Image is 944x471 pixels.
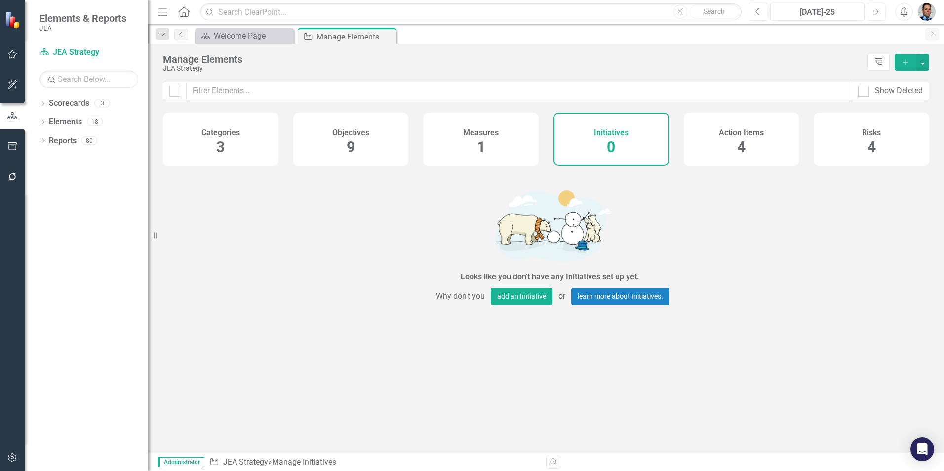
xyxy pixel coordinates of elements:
[197,30,291,42] a: Welcome Page
[552,288,571,305] span: or
[201,128,240,137] h4: Categories
[774,6,861,18] div: [DATE]-25
[163,65,863,72] div: JEA Strategy
[704,7,725,15] span: Search
[910,437,934,461] div: Open Intercom Messenger
[430,288,491,305] span: Why don't you
[216,138,225,156] span: 3
[316,31,394,43] div: Manage Elements
[770,3,865,21] button: [DATE]-25
[87,118,103,126] div: 18
[158,457,204,467] span: Administrator
[39,47,138,58] a: JEA Strategy
[867,138,876,156] span: 4
[719,128,764,137] h4: Action Items
[332,128,369,137] h4: Objectives
[39,71,138,88] input: Search Below...
[39,24,126,32] small: JEA
[49,98,89,109] a: Scorecards
[49,135,77,147] a: Reports
[737,138,746,156] span: 4
[918,3,936,21] img: Christopher Barrett
[690,5,739,19] button: Search
[461,272,639,283] div: Looks like you don't have any Initiatives set up yet.
[463,128,499,137] h4: Measures
[214,30,291,42] div: Welcome Page
[39,12,126,24] span: Elements & Reports
[594,128,629,137] h4: Initiatives
[402,181,698,269] img: Getting started
[223,457,268,467] a: JEA Strategy
[200,3,742,21] input: Search ClearPoint...
[5,11,22,29] img: ClearPoint Strategy
[491,288,552,305] button: add an Initiative
[163,54,863,65] div: Manage Elements
[875,85,923,97] div: Show Deleted
[81,136,97,145] div: 80
[607,138,615,156] span: 0
[477,138,485,156] span: 1
[186,82,852,100] input: Filter Elements...
[49,117,82,128] a: Elements
[347,138,355,156] span: 9
[209,457,539,468] div: » Manage Initiatives
[862,128,881,137] h4: Risks
[94,99,110,108] div: 3
[571,288,669,305] a: learn more about Initiatives.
